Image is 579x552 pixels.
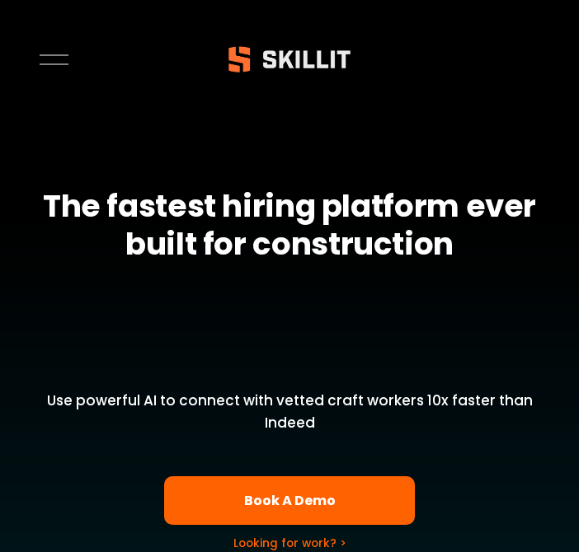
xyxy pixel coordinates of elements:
a: Book A Demo [164,476,414,525]
img: Skillit [214,35,365,84]
strong: The fastest hiring platform ever built for construction [43,185,543,265]
p: Use powerful AI to connect with vetted craft workers 10x faster than Indeed [35,390,544,435]
a: Looking for work? > [233,536,346,551]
